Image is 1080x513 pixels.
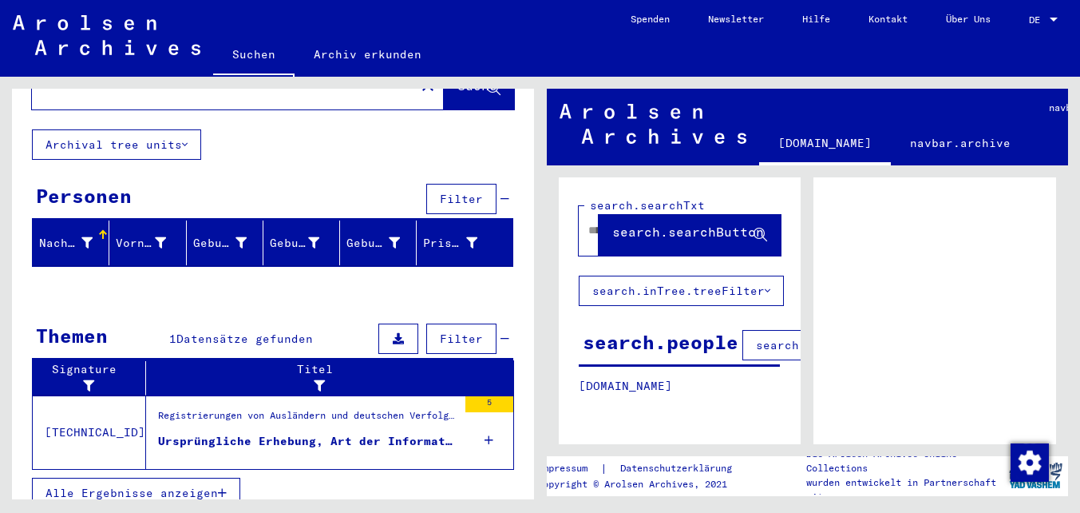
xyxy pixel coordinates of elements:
a: Impressum [537,460,600,477]
div: Zustimmung ändern [1010,443,1048,481]
mat-label: search.searchTxt [590,198,705,213]
div: Signature [39,361,149,395]
div: Personen [36,181,132,210]
div: Themen [36,321,108,350]
div: Prisoner # [423,235,477,252]
button: Alle Ergebnisse anzeigen [32,478,240,508]
div: Signature [39,361,133,395]
span: Datensätze gefunden [176,332,313,346]
mat-header-cell: Vorname [109,221,186,265]
div: Geburtsdatum [346,230,420,256]
mat-header-cell: Geburtsdatum [340,221,417,265]
span: DE [1029,14,1046,26]
span: search.columnFilter.filter [756,338,942,352]
div: Vorname [116,235,165,252]
span: Alle Ergebnisse anzeigen [45,486,218,500]
button: search.columnFilter.filter [742,330,955,360]
span: search.searchButton [612,224,764,240]
a: Archiv erkunden [295,35,441,74]
button: Filter [426,184,496,214]
a: Datenschutzerklärung [607,460,751,477]
a: navbar.archive [891,124,1030,162]
div: | [537,460,751,477]
div: Geburtsdatum [346,235,400,252]
mat-header-cell: Geburtsname [187,221,263,265]
span: Filter [440,332,483,346]
img: Arolsen_neg.svg [13,15,200,55]
img: yv_logo.png [1006,455,1066,495]
button: Archival tree units [32,129,201,160]
button: search.searchButton [599,206,781,256]
div: search.people [583,328,738,356]
img: Arolsen_neg.svg [560,104,747,144]
div: Registrierungen von Ausländern und deutschen Verfolgten durch öffentliche Einrichtungen, Versiche... [158,408,457,431]
button: search.inTree.treeFilter [579,276,784,306]
mat-header-cell: Prisoner # [417,221,512,265]
div: Titel [152,361,482,395]
div: Nachname [39,235,93,252]
div: Geburtsname [193,235,247,252]
span: Filter [440,192,483,206]
mat-header-cell: Nachname [33,221,109,265]
td: [TECHNICAL_ID] [33,396,146,469]
p: Die Arolsen Archives Online-Collections [806,447,1003,475]
div: Titel [152,361,498,395]
p: [DOMAIN_NAME] [579,378,781,395]
div: Ursprüngliche Erhebung, Art der Information ist nicht erfasst [158,433,457,450]
div: Geburt‏ [270,235,319,252]
div: Geburt‏ [270,230,339,256]
div: Geburtsname [193,230,267,256]
div: Nachname [39,230,113,256]
a: [DOMAIN_NAME] [759,124,891,165]
button: Filter [426,324,496,354]
span: 1 [169,332,176,346]
p: Copyright © Arolsen Archives, 2021 [537,477,751,491]
p: wurden entwickelt in Partnerschaft mit [806,475,1003,504]
mat-header-cell: Geburt‏ [263,221,340,265]
div: Prisoner # [423,230,496,256]
a: Suchen [213,35,295,77]
div: Vorname [116,230,185,256]
div: 5 [465,396,513,412]
img: Zustimmung ändern [1011,443,1049,482]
